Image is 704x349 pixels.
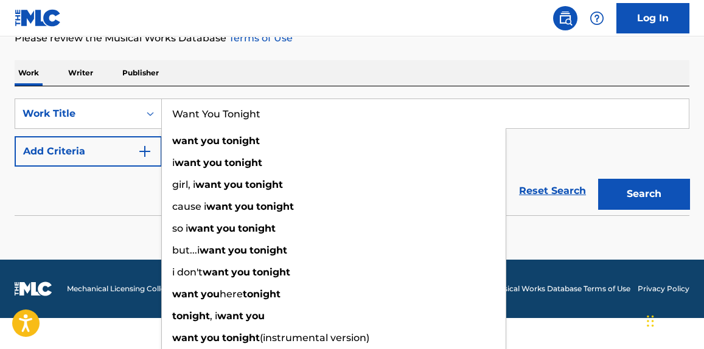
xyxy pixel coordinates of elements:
button: Search [598,179,689,209]
iframe: Chat Widget [643,291,704,349]
span: cause i [172,201,206,212]
strong: want [217,310,243,322]
strong: tonight [222,135,260,147]
strong: you [201,288,220,300]
img: help [590,11,604,26]
span: so i [172,223,188,234]
a: Privacy Policy [638,283,689,294]
strong: tonight [245,179,283,190]
span: , i [210,310,217,322]
strong: you [201,332,220,344]
a: Reset Search [513,178,592,204]
span: i don't [172,266,203,278]
strong: want [175,157,201,168]
strong: want [203,266,229,278]
strong: you [217,223,235,234]
span: i [172,157,175,168]
button: Add Criteria [15,136,162,167]
p: Please review the Musical Works Database [15,31,689,46]
strong: want [206,201,232,212]
strong: tonight [243,288,281,300]
strong: you [231,266,250,278]
strong: tonight [256,201,294,212]
strong: tonight [238,223,276,234]
a: Log In [616,3,689,33]
strong: you [246,310,265,322]
strong: want [172,135,198,147]
strong: you [203,157,222,168]
div: Work Title [23,106,132,121]
a: Musical Works Database Terms of Use [492,283,630,294]
strong: tonight [249,244,287,256]
span: but...i [172,244,200,256]
span: Mechanical Licensing Collective © 2025 [67,283,208,294]
strong: you [201,135,220,147]
a: Public Search [553,6,577,30]
strong: you [235,201,254,212]
img: search [558,11,573,26]
span: girl, i [172,179,195,190]
strong: want [200,244,226,256]
img: logo [15,282,52,296]
div: Drag [647,303,654,339]
p: Writer [64,60,97,86]
img: 9d2ae6d4665cec9f34b9.svg [138,144,152,159]
a: Terms of Use [226,32,293,44]
strong: tonight [253,266,290,278]
img: MLC Logo [15,9,61,27]
strong: want [195,179,221,190]
strong: tonight [225,157,262,168]
strong: tonight [222,332,260,344]
strong: want [172,288,198,300]
strong: you [228,244,247,256]
form: Search Form [15,98,689,215]
strong: you [224,179,243,190]
p: Publisher [119,60,162,86]
strong: want [172,332,198,344]
strong: tonight [172,310,210,322]
span: (instrumental version) [260,332,369,344]
div: Help [585,6,609,30]
p: Work [15,60,43,86]
span: here [220,288,243,300]
strong: want [188,223,214,234]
